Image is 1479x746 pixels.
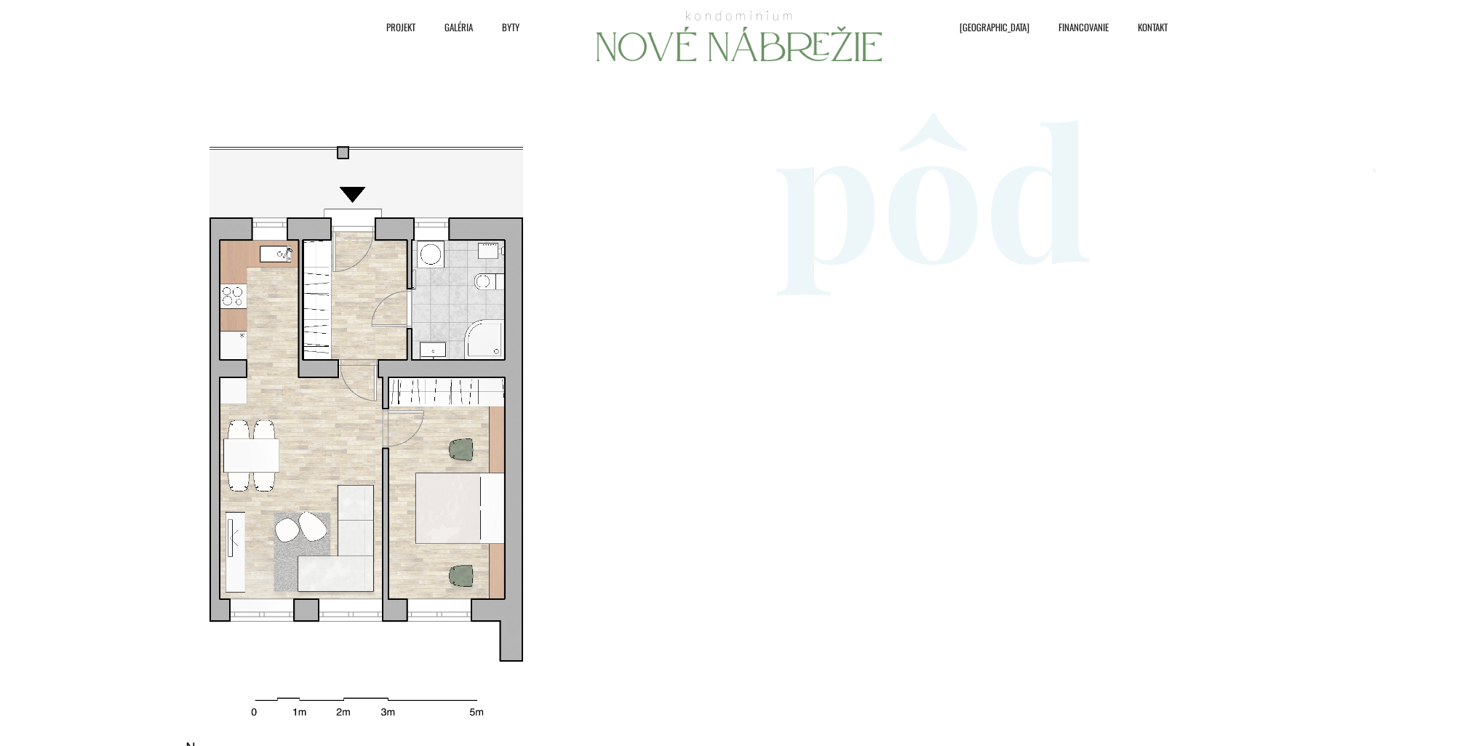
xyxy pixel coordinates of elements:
span: Galéria [445,16,473,38]
a: Byty [480,16,527,38]
span: Kontakt [1138,16,1168,38]
span: [GEOGRAPHIC_DATA] [960,16,1029,38]
a: Kontakt [1116,16,1175,38]
a: Financovanie [1037,16,1116,38]
span: Projekt [386,16,415,38]
a: [GEOGRAPHIC_DATA] [938,16,1037,38]
a: Projekt [364,16,423,38]
span: Financovanie [1059,16,1109,38]
span: p [773,78,882,296]
a: Galéria [423,16,480,38]
span: Byty [502,16,519,38]
span: d [984,78,1093,296]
